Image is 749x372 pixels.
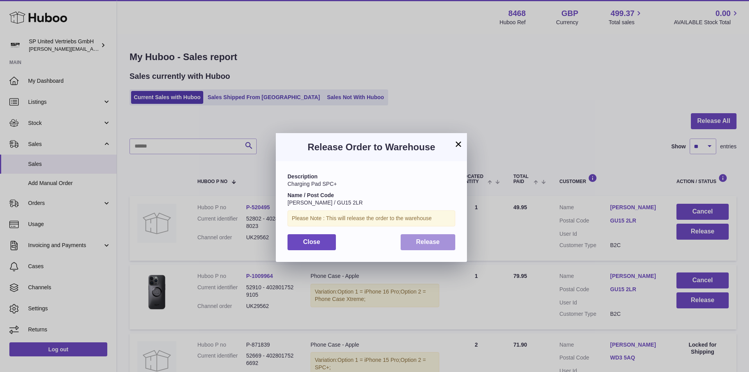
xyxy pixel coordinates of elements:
[288,234,336,250] button: Close
[288,141,455,153] h3: Release Order to Warehouse
[454,139,463,149] button: ×
[288,173,318,180] strong: Description
[288,210,455,226] div: Please Note : This will release the order to the warehouse
[288,199,363,206] span: [PERSON_NAME] / GU15 2LR
[303,239,320,245] span: Close
[401,234,456,250] button: Release
[288,192,334,198] strong: Name / Post Code
[416,239,440,245] span: Release
[288,181,337,187] span: Charging Pad SPC+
